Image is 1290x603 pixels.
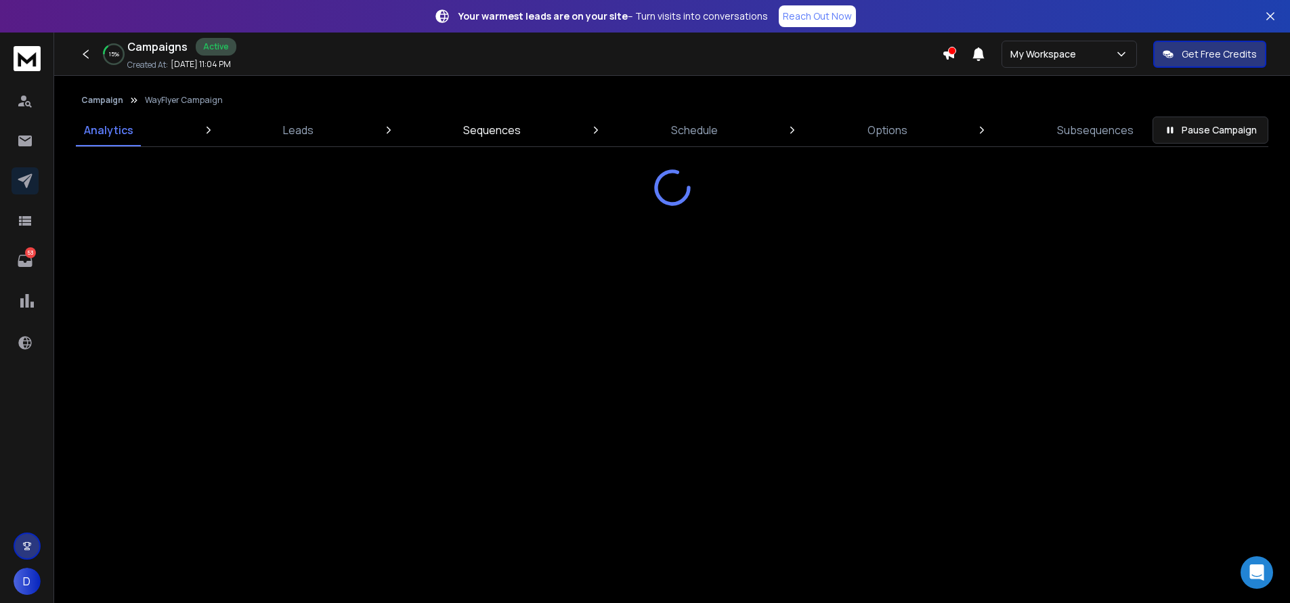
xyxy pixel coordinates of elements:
p: Get Free Credits [1182,47,1257,61]
p: WayFlyer Campaign [145,95,223,106]
a: Reach Out Now [779,5,856,27]
a: Options [859,114,916,146]
p: Created At: [127,60,168,70]
p: 15 % [109,50,119,58]
p: Subsequences [1057,122,1134,138]
a: Sequences [455,114,529,146]
div: Open Intercom Messenger [1241,556,1273,589]
p: Options [867,122,907,138]
p: Schedule [671,122,718,138]
p: Leads [283,122,314,138]
p: Reach Out Now [783,9,852,23]
a: Subsequences [1049,114,1142,146]
strong: Your warmest leads are on your site [458,9,628,22]
p: – Turn visits into conversations [458,9,768,23]
p: Analytics [84,122,133,138]
a: Schedule [663,114,726,146]
button: D [14,568,41,595]
p: 53 [25,247,36,258]
button: Get Free Credits [1153,41,1266,68]
p: My Workspace [1010,47,1081,61]
a: Leads [275,114,322,146]
img: logo [14,46,41,71]
p: Sequences [463,122,521,138]
a: Analytics [76,114,142,146]
h1: Campaigns [127,39,188,55]
button: Pause Campaign [1153,117,1268,144]
p: [DATE] 11:04 PM [171,59,231,70]
a: 53 [12,247,39,274]
div: Active [196,38,236,56]
button: Campaign [81,95,123,106]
